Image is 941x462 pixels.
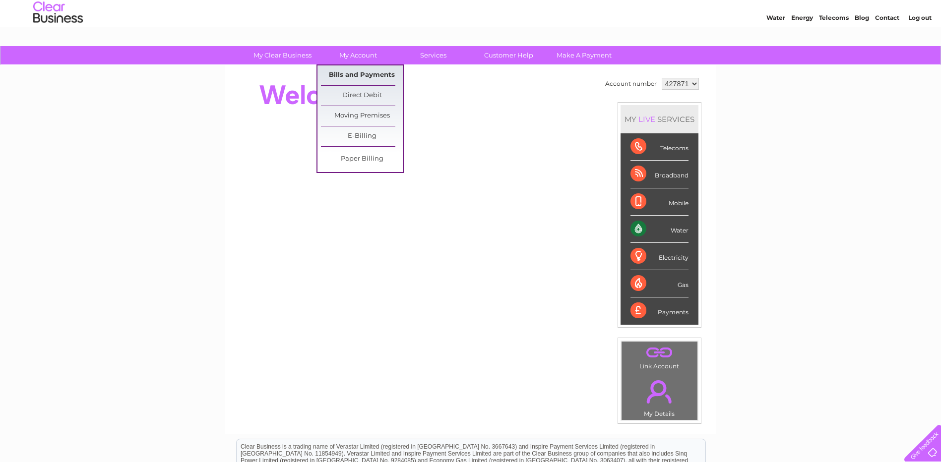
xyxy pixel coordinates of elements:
td: Account number [603,75,659,92]
div: Gas [630,270,689,297]
div: Clear Business is a trading name of Verastar Limited (registered in [GEOGRAPHIC_DATA] No. 3667643... [237,5,705,48]
a: My Account [317,46,399,64]
td: My Details [621,372,698,420]
div: Payments [630,297,689,324]
div: MY SERVICES [621,105,698,133]
div: Water [630,216,689,243]
a: 0333 014 3131 [754,5,822,17]
div: Broadband [630,161,689,188]
a: Customer Help [468,46,550,64]
a: . [624,374,695,409]
div: Electricity [630,243,689,270]
a: Bills and Payments [321,65,403,85]
a: Blog [855,42,869,50]
a: Log out [908,42,932,50]
div: LIVE [636,115,657,124]
div: Telecoms [630,133,689,161]
a: Telecoms [819,42,849,50]
a: Services [392,46,474,64]
a: My Clear Business [242,46,323,64]
img: logo.png [33,26,83,56]
a: Contact [875,42,899,50]
a: . [624,344,695,361]
a: E-Billing [321,126,403,146]
a: Water [766,42,785,50]
div: Mobile [630,188,689,216]
a: Direct Debit [321,86,403,106]
a: Make A Payment [543,46,625,64]
a: Paper Billing [321,149,403,169]
a: Moving Premises [321,106,403,126]
td: Link Account [621,341,698,372]
a: Energy [791,42,813,50]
